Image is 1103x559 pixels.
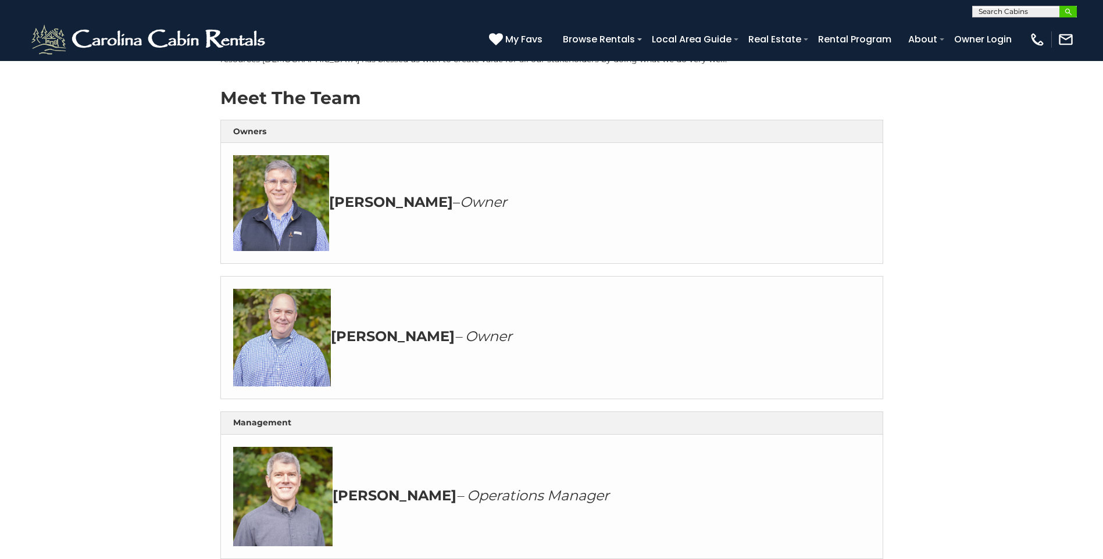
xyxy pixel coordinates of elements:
[1058,31,1074,48] img: mail-regular-white.png
[455,328,512,345] em: – Owner
[489,32,545,47] a: My Favs
[329,193,453,210] strong: [PERSON_NAME]
[220,87,360,109] strong: Meet The Team
[331,328,455,345] strong: [PERSON_NAME]
[460,193,507,210] em: Owner
[505,32,542,46] span: My Favs
[743,29,807,49] a: Real Estate
[29,22,270,57] img: White-1-2.png
[948,29,1018,49] a: Owner Login
[233,155,870,251] h3: –
[233,417,291,428] strong: Management
[812,29,897,49] a: Rental Program
[333,487,456,504] strong: [PERSON_NAME]
[646,29,737,49] a: Local Area Guide
[456,487,609,504] em: – Operations Manager
[902,29,943,49] a: About
[557,29,641,49] a: Browse Rentals
[1029,31,1045,48] img: phone-regular-white.png
[233,126,266,137] strong: Owners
